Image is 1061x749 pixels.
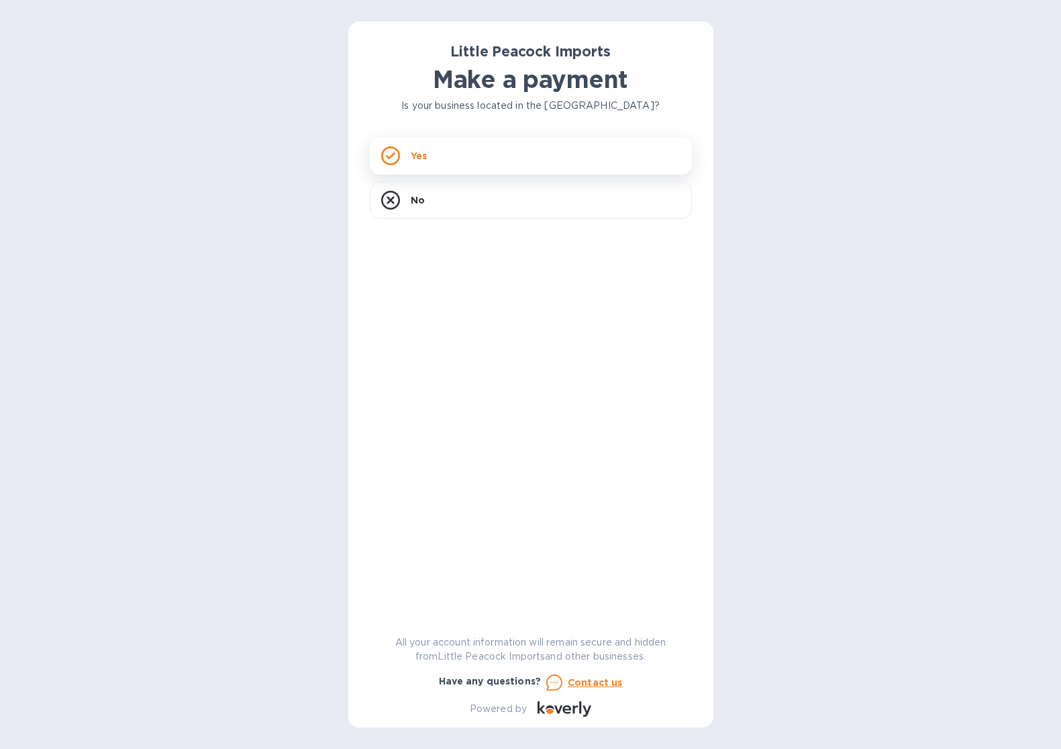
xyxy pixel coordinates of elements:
b: Have any questions? [439,676,542,687]
p: Yes [411,149,427,163]
p: No [411,193,425,207]
b: Little Peacock Imports [450,43,610,60]
h1: Make a payment [370,65,692,93]
p: Is your business located in the [GEOGRAPHIC_DATA]? [370,99,692,113]
p: All your account information will remain secure and hidden from Little Peacock Imports and other ... [370,635,692,664]
u: Contact us [568,677,623,688]
p: Powered by [470,702,527,716]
